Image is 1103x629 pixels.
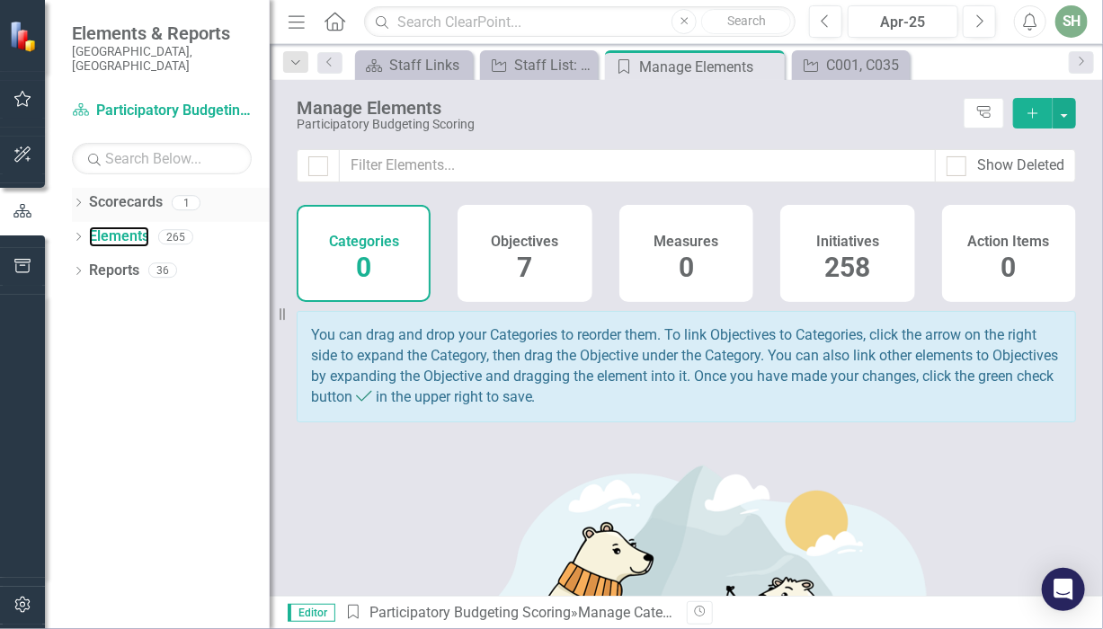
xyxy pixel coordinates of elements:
[848,5,958,38] button: Apr-25
[148,263,177,279] div: 36
[654,234,719,250] h4: Measures
[360,54,468,76] a: Staff Links
[89,226,149,247] a: Elements
[89,261,139,281] a: Reports
[339,149,936,182] input: Filter Elements...
[344,603,673,624] div: » Manage Categories
[356,252,371,283] span: 0
[72,44,252,74] small: [GEOGRAPHIC_DATA], [GEOGRAPHIC_DATA]
[826,54,905,76] div: C001, C035
[824,252,870,283] span: 258
[369,604,571,621] a: Participatory Budgeting Scoring
[492,234,559,250] h4: Objectives
[1055,5,1088,38] button: SH
[514,54,593,76] div: Staff List: Transportation
[1042,568,1085,611] div: Open Intercom Messenger
[389,54,468,76] div: Staff Links
[72,143,252,174] input: Search Below...
[854,12,952,33] div: Apr-25
[329,234,399,250] h4: Categories
[158,229,193,244] div: 265
[977,155,1064,176] div: Show Deleted
[297,98,955,118] div: Manage Elements
[288,604,335,622] span: Editor
[679,252,694,283] span: 0
[364,6,796,38] input: Search ClearPoint...
[796,54,905,76] a: C001, C035
[89,192,163,213] a: Scorecards
[727,13,766,28] span: Search
[172,195,200,210] div: 1
[297,118,955,131] div: Participatory Budgeting Scoring
[9,21,40,52] img: ClearPoint Strategy
[297,311,1076,421] div: You can drag and drop your Categories to reorder them. To link Objectives to Categories, click th...
[701,9,791,34] button: Search
[968,234,1050,250] h4: Action Items
[639,56,780,78] div: Manage Elements
[1001,252,1017,283] span: 0
[518,252,533,283] span: 7
[72,101,252,121] a: Participatory Budgeting Scoring
[816,234,879,250] h4: Initiatives
[485,54,593,76] a: Staff List: Transportation
[72,22,252,44] span: Elements & Reports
